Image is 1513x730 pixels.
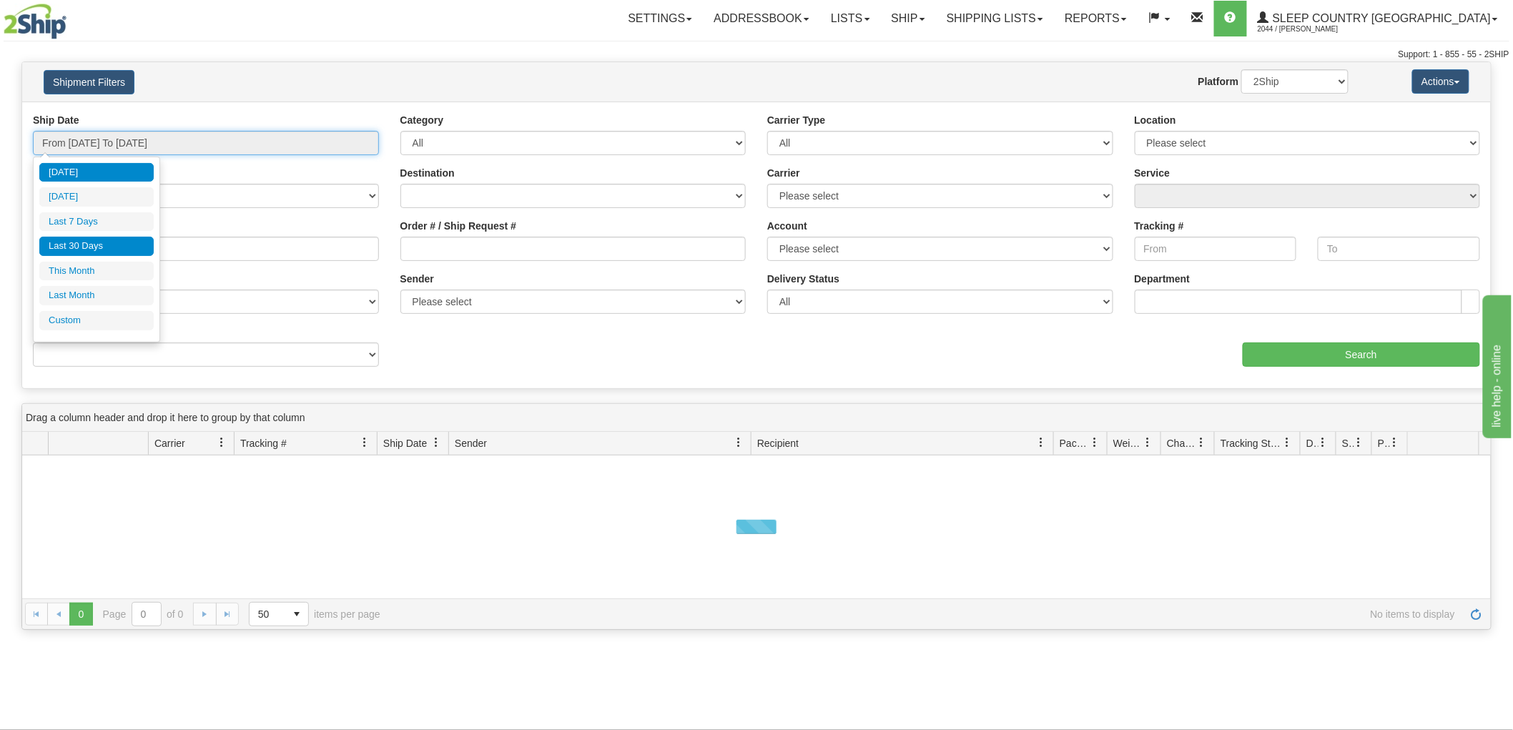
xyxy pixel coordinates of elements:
a: Weight filter column settings [1136,430,1160,455]
label: Carrier Type [767,113,825,127]
a: Tracking Status filter column settings [1276,430,1300,455]
label: Account [767,219,807,233]
li: [DATE] [39,187,154,207]
a: Sleep Country [GEOGRAPHIC_DATA] 2044 / [PERSON_NAME] [1247,1,1509,36]
li: Last Month [39,286,154,305]
a: Shipping lists [936,1,1054,36]
input: To [1318,237,1480,261]
li: This Month [39,262,154,281]
span: Carrier [154,436,185,450]
span: Tracking # [240,436,287,450]
a: Lists [820,1,880,36]
li: [DATE] [39,163,154,182]
a: Charge filter column settings [1190,430,1214,455]
span: select [285,603,308,626]
label: Destination [400,166,455,180]
button: Shipment Filters [44,70,134,94]
div: grid grouping header [22,404,1491,432]
span: Weight [1113,436,1143,450]
label: Location [1135,113,1176,127]
span: Page of 0 [103,602,184,626]
span: Recipient [757,436,799,450]
a: Delivery Status filter column settings [1311,430,1336,455]
label: Order # / Ship Request # [400,219,517,233]
span: Sender [455,436,487,450]
a: Ship Date filter column settings [424,430,448,455]
a: Settings [617,1,703,36]
a: Shipment Issues filter column settings [1347,430,1371,455]
a: Packages filter column settings [1083,430,1107,455]
li: Custom [39,311,154,330]
span: Delivery Status [1306,436,1319,450]
a: Refresh [1465,603,1488,626]
div: Support: 1 - 855 - 55 - 2SHIP [4,49,1509,61]
div: live help - online [11,9,132,26]
span: 50 [258,607,277,621]
li: Last 7 Days [39,212,154,232]
label: Service [1135,166,1171,180]
button: Actions [1412,69,1469,94]
label: Sender [400,272,434,286]
img: logo2044.jpg [4,4,66,39]
input: From [1135,237,1297,261]
span: Tracking Status [1221,436,1283,450]
label: Tracking # [1135,219,1184,233]
span: Pickup Status [1378,436,1390,450]
input: Search [1243,342,1480,367]
span: Ship Date [383,436,427,450]
label: Category [400,113,444,127]
a: Recipient filter column settings [1029,430,1053,455]
a: Sender filter column settings [726,430,751,455]
label: Platform [1198,74,1239,89]
span: Page sizes drop down [249,602,309,626]
label: Delivery Status [767,272,839,286]
label: Carrier [767,166,800,180]
a: Carrier filter column settings [210,430,234,455]
label: Ship Date [33,113,79,127]
span: 2044 / [PERSON_NAME] [1258,22,1365,36]
span: Packages [1060,436,1090,450]
a: Pickup Status filter column settings [1383,430,1407,455]
iframe: chat widget [1480,292,1512,438]
span: Page 0 [69,603,92,626]
li: Last 30 Days [39,237,154,256]
span: items per page [249,602,380,626]
span: Sleep Country [GEOGRAPHIC_DATA] [1269,12,1491,24]
span: Shipment Issues [1342,436,1354,450]
label: Department [1135,272,1191,286]
a: Tracking # filter column settings [353,430,377,455]
a: Ship [881,1,936,36]
span: No items to display [400,608,1455,620]
a: Reports [1054,1,1138,36]
span: Charge [1167,436,1197,450]
a: Addressbook [703,1,820,36]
